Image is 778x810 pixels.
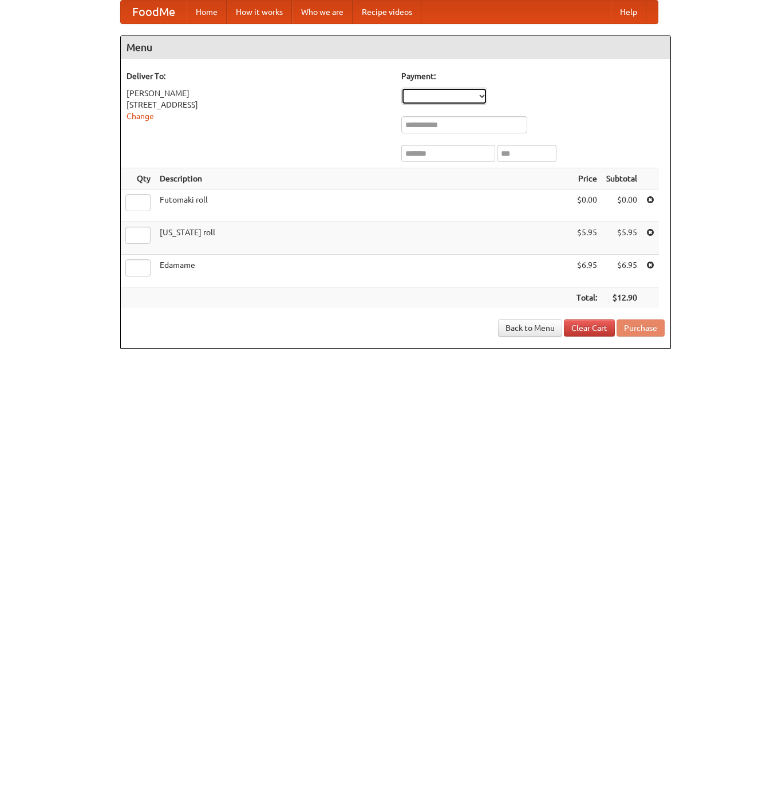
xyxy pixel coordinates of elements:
th: Description [155,168,572,189]
div: [PERSON_NAME] [127,88,390,99]
td: [US_STATE] roll [155,222,572,255]
th: Total: [572,287,602,309]
td: $6.95 [602,255,642,287]
td: $6.95 [572,255,602,287]
h5: Payment: [401,70,665,82]
a: Recipe videos [353,1,421,23]
h5: Deliver To: [127,70,390,82]
td: Futomaki roll [155,189,572,222]
a: Help [611,1,646,23]
button: Purchase [617,319,665,337]
td: $0.00 [572,189,602,222]
a: How it works [227,1,292,23]
a: Back to Menu [498,319,562,337]
td: $5.95 [572,222,602,255]
th: Price [572,168,602,189]
th: Qty [121,168,155,189]
td: $5.95 [602,222,642,255]
th: $12.90 [602,287,642,309]
a: Home [187,1,227,23]
a: FoodMe [121,1,187,23]
th: Subtotal [602,168,642,189]
h4: Menu [121,36,670,59]
a: Change [127,112,154,121]
td: $0.00 [602,189,642,222]
a: Clear Cart [564,319,615,337]
td: Edamame [155,255,572,287]
div: [STREET_ADDRESS] [127,99,390,110]
a: Who we are [292,1,353,23]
